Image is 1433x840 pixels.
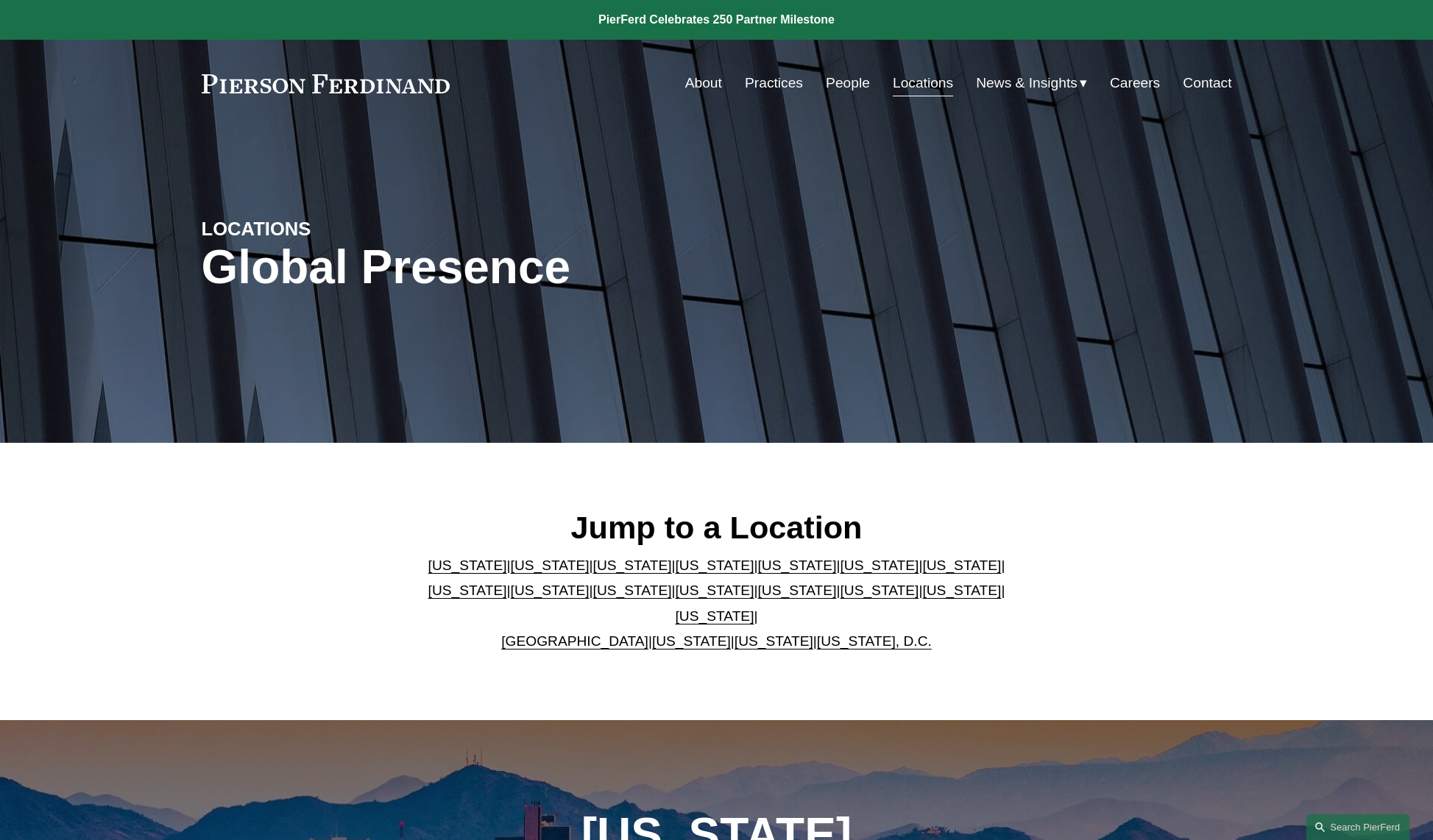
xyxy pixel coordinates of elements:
a: Locations [893,69,953,97]
h4: LOCATIONS [202,217,459,241]
a: [US_STATE] [840,583,919,598]
a: [US_STATE] [652,633,731,649]
a: Search this site [1306,814,1409,840]
a: People [826,69,870,97]
h2: Jump to a Location [416,508,1017,547]
a: [US_STATE] [922,558,1001,573]
a: [US_STATE] [676,608,754,624]
a: folder dropdown [976,69,1087,97]
a: Contact [1183,69,1231,97]
a: [US_STATE] [593,558,672,573]
a: Practices [745,69,803,97]
a: [GEOGRAPHIC_DATA] [501,633,648,649]
a: About [685,69,722,97]
a: [US_STATE] [676,558,754,573]
a: [US_STATE] [922,583,1001,598]
a: [US_STATE] [428,583,507,598]
a: [US_STATE] [757,583,836,598]
a: [US_STATE] [840,558,919,573]
a: [US_STATE], D.C. [817,633,932,649]
p: | | | | | | | | | | | | | | | | | | [416,553,1017,655]
a: [US_STATE] [735,633,813,649]
a: Careers [1110,69,1160,97]
a: [US_STATE] [676,583,754,598]
a: [US_STATE] [511,583,590,598]
a: [US_STATE] [428,558,507,573]
span: News & Insights [976,71,1078,96]
h1: Global Presence [202,241,888,294]
a: [US_STATE] [511,558,590,573]
a: [US_STATE] [757,558,836,573]
a: [US_STATE] [593,583,672,598]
